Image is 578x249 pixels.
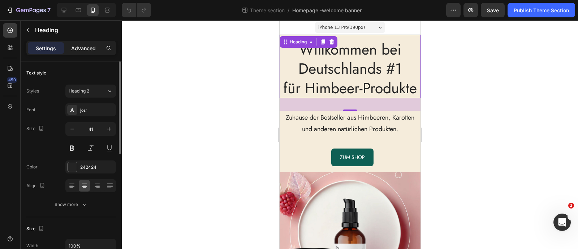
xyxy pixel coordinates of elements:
div: Undo/Redo [122,3,151,17]
iframe: Intercom live chat [553,214,571,231]
div: Font [26,107,35,113]
div: 242424 [80,164,114,171]
div: Width [26,242,38,249]
div: Jost [80,107,114,113]
div: Styles [26,88,39,94]
button: 7 [3,3,54,17]
span: 2 [568,203,574,209]
div: Align [26,181,47,191]
iframe: Design area [280,20,420,249]
p: 7 [47,6,51,14]
div: Publish Theme Section [514,7,569,14]
div: Size [26,124,46,134]
div: Size [26,224,46,234]
div: 450 [7,77,17,83]
p: Advanced [71,44,96,52]
div: Text style [26,70,46,76]
p: Heading [35,26,113,34]
div: Show more [55,201,88,208]
span: / [288,7,289,14]
button: Save [481,3,505,17]
button: Heading 2 [65,85,116,98]
span: Theme section [249,7,286,14]
p: Settings [36,44,56,52]
span: Heading 2 [69,88,89,94]
span: Homepage -welcome banner [292,7,362,14]
div: Color [26,164,38,170]
button: Show more [26,198,116,211]
button: Publish Theme Section [508,3,575,17]
span: Save [487,7,499,13]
